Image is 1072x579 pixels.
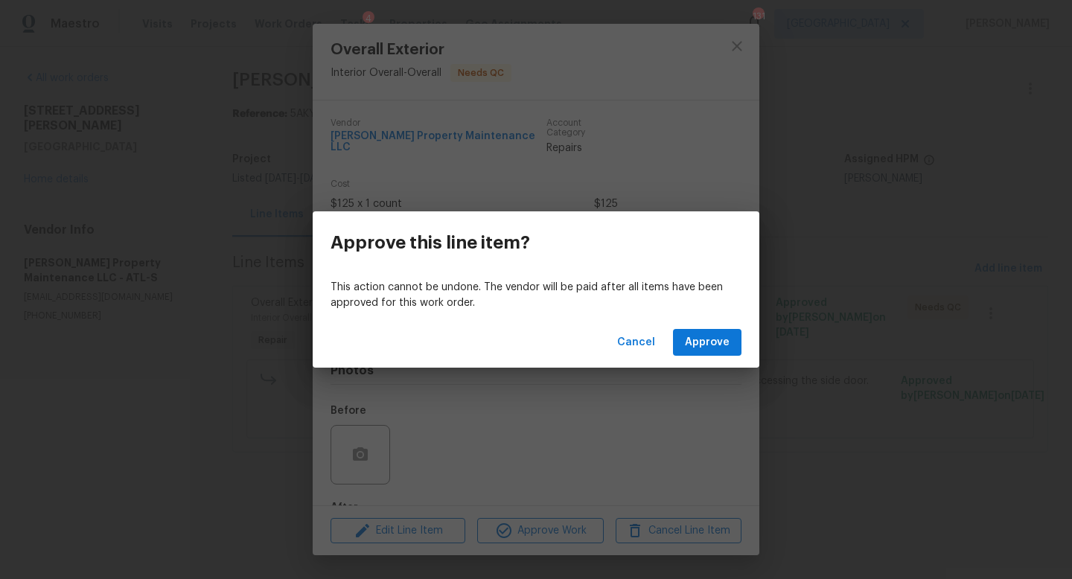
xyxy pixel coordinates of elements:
p: This action cannot be undone. The vendor will be paid after all items have been approved for this... [331,280,741,311]
button: Cancel [611,329,661,356]
span: Cancel [617,333,655,352]
h3: Approve this line item? [331,232,530,253]
span: Approve [685,333,730,352]
button: Approve [673,329,741,356]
